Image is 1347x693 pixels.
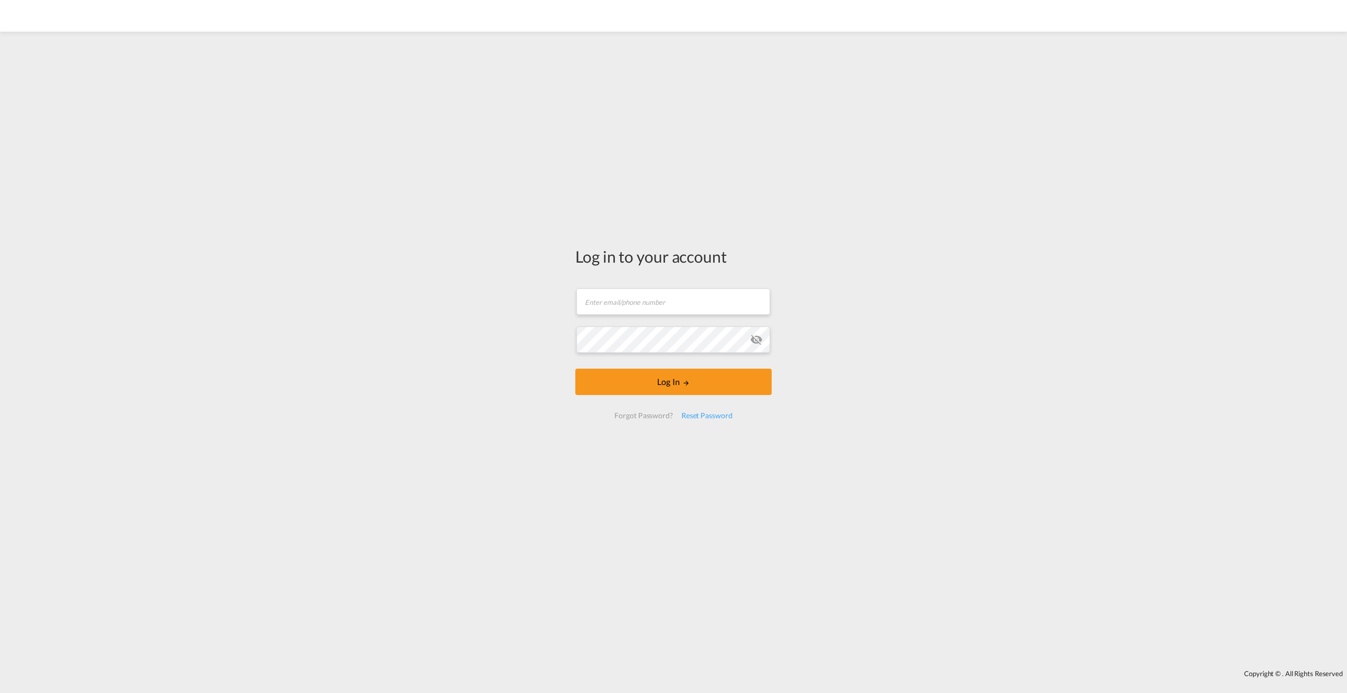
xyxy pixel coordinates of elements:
[575,245,772,267] div: Log in to your account
[576,288,770,315] input: Enter email/phone number
[610,406,677,425] div: Forgot Password?
[575,369,772,395] button: LOGIN
[750,333,763,346] md-icon: icon-eye-off
[677,406,737,425] div: Reset Password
